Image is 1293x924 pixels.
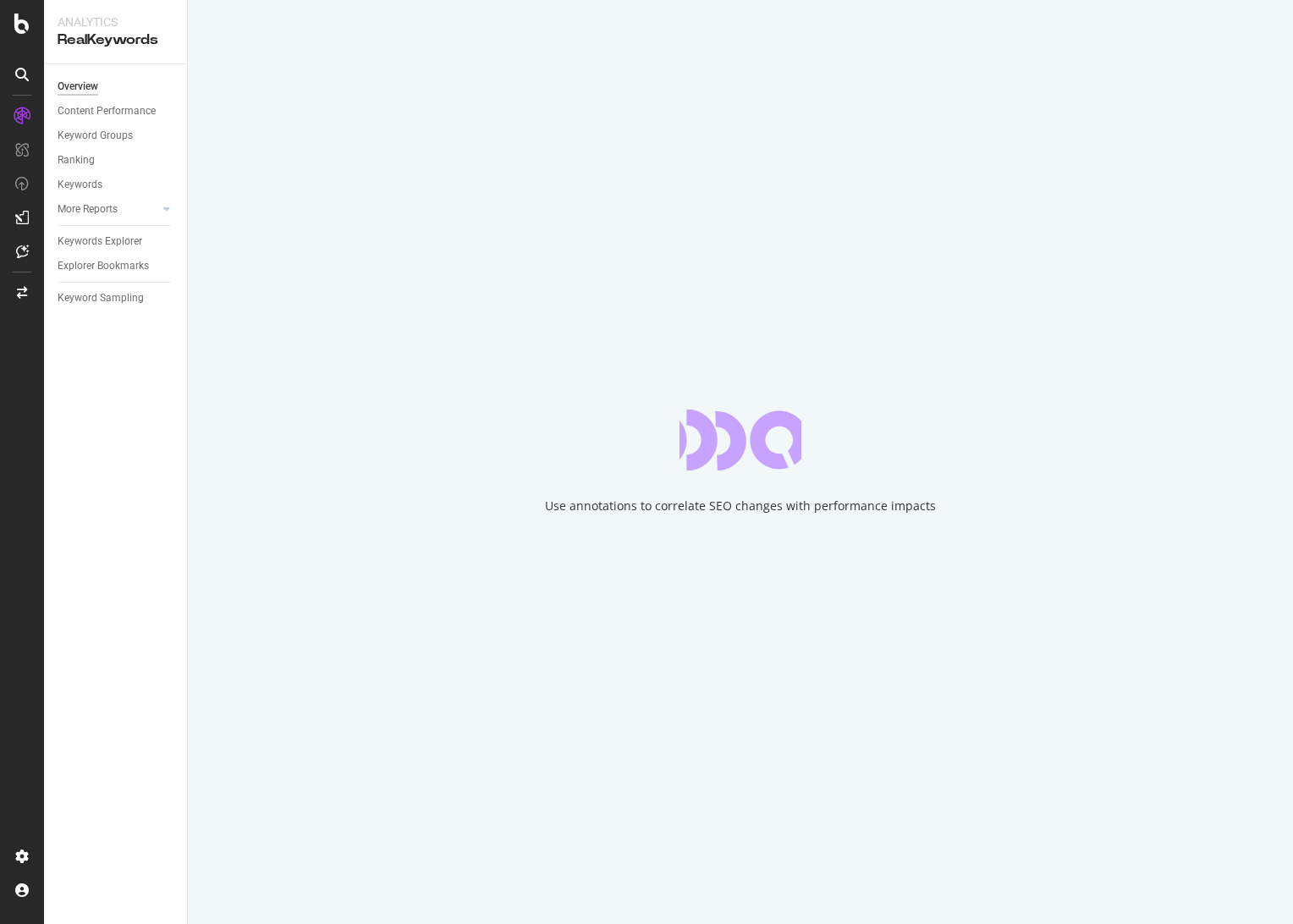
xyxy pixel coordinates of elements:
[58,78,98,96] div: Overview
[58,289,144,307] div: Keyword Sampling
[58,151,95,169] div: Ranking
[58,257,175,275] a: Explorer Bookmarks
[58,289,175,307] a: Keyword Sampling
[545,498,936,514] div: Use annotations to correlate SEO changes with performance impacts
[58,78,175,96] a: Overview
[58,151,175,169] a: Ranking
[58,176,175,194] a: Keywords
[58,233,142,250] div: Keywords Explorer
[58,102,156,120] div: Content Performance
[58,233,175,250] a: Keywords Explorer
[58,201,158,218] a: More Reports
[58,257,149,275] div: Explorer Bookmarks
[58,14,173,30] div: Analytics
[58,127,175,145] a: Keyword Groups
[58,30,173,50] div: RealKeywords
[58,102,175,120] a: Content Performance
[680,410,801,470] div: animation
[58,176,102,194] div: Keywords
[58,201,118,218] div: More Reports
[58,127,133,145] div: Keyword Groups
